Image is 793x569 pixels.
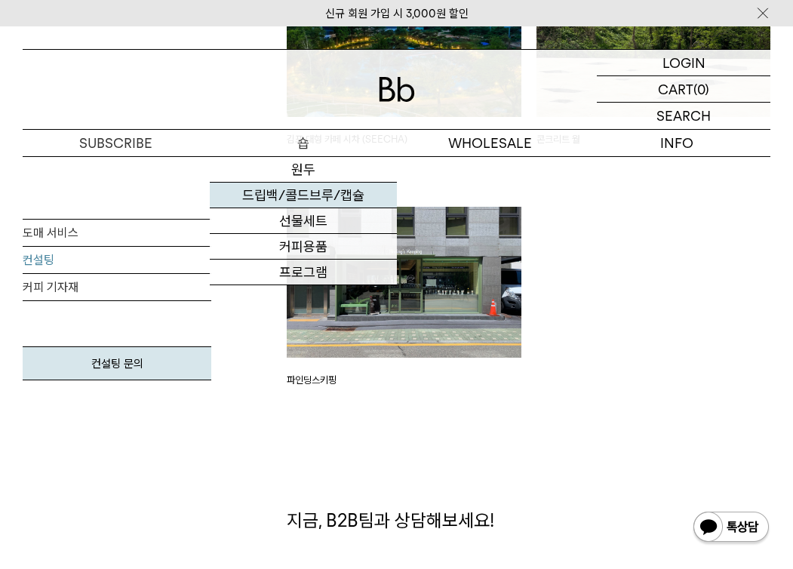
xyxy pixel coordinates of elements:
p: SEARCH [656,103,711,129]
a: 프로그램 [210,260,397,285]
a: CART (0) [597,76,770,103]
a: 커피 기자재 [23,274,211,301]
p: WHOLESALE [397,130,584,156]
a: 원두 [210,157,397,183]
img: 카카오톡 채널 1:1 채팅 버튼 [692,510,770,546]
a: 선물세트 [210,208,397,234]
p: 파인딩스키핑 [287,373,521,388]
a: 신규 회원 가입 시 3,000원 할인 [325,7,469,20]
a: 커피용품 [210,234,397,260]
img: 로고 [379,77,415,102]
a: SUBSCRIBE [23,130,210,156]
a: 숍 [210,130,397,156]
a: 컨설팅 문의 [23,346,211,380]
p: LOGIN [662,50,705,75]
p: CART [658,76,693,102]
a: 드립백/콜드브루/캡슐 [210,183,397,208]
a: 도매 서비스 [23,220,211,247]
p: (0) [693,76,709,102]
p: INFO [583,130,770,156]
a: 컨설팅 [23,247,211,274]
a: LOGIN [597,50,770,76]
div: 지금, B2B팀과 상담해보세요! [279,508,778,534]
